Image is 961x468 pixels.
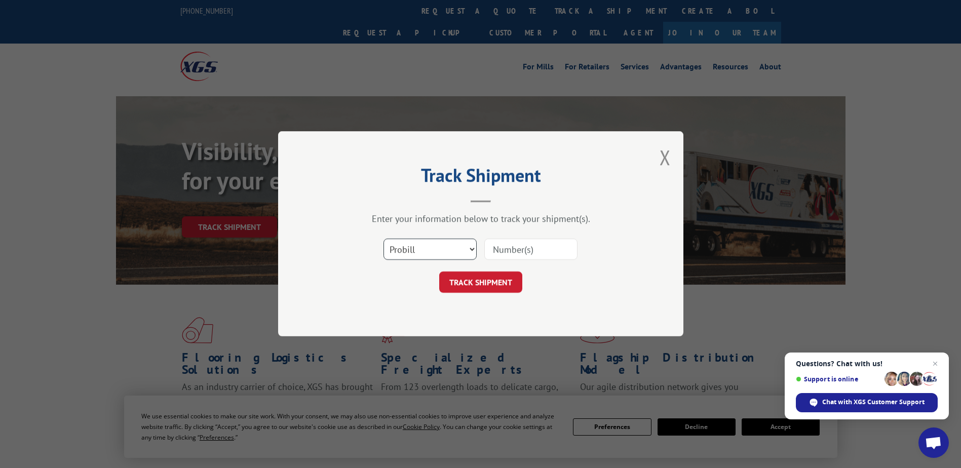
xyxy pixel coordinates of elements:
[796,375,881,383] span: Support is online
[484,239,578,260] input: Number(s)
[329,168,633,187] h2: Track Shipment
[918,427,949,458] div: Open chat
[329,213,633,225] div: Enter your information below to track your shipment(s).
[796,393,938,412] div: Chat with XGS Customer Support
[660,144,671,171] button: Close modal
[929,358,941,370] span: Close chat
[796,360,938,368] span: Questions? Chat with us!
[822,398,925,407] span: Chat with XGS Customer Support
[439,272,522,293] button: TRACK SHIPMENT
